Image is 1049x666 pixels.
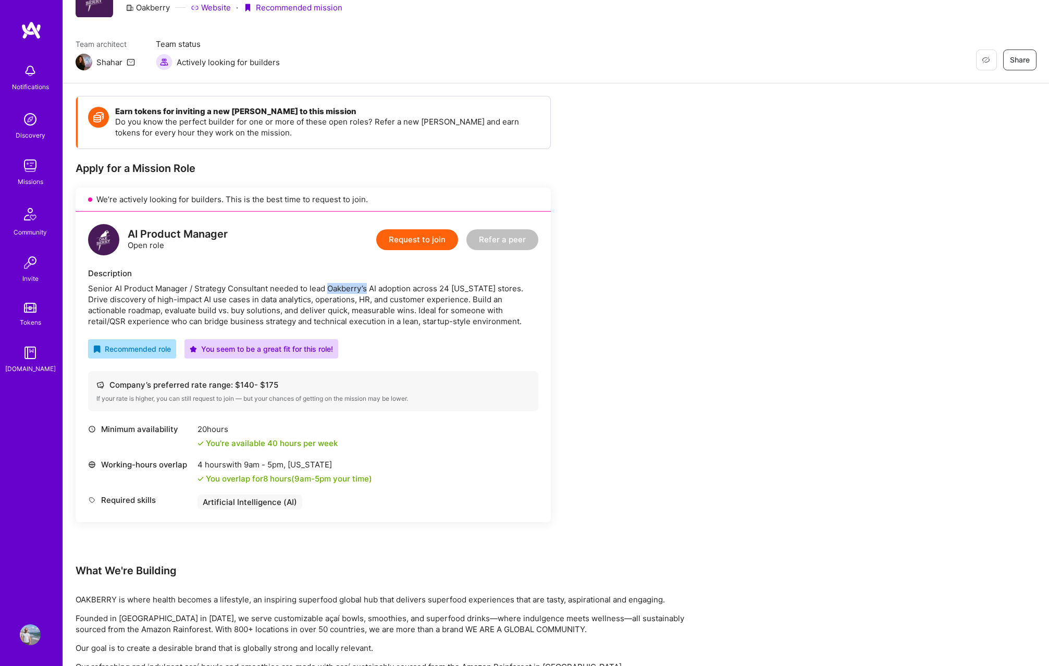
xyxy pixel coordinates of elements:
div: You overlap for 8 hours ( your time) [206,473,372,484]
p: OAKBERRY is where health becomes a lifestyle, an inspiring superfood global hub that delivers sup... [76,594,701,605]
i: icon Clock [88,425,96,433]
i: icon Check [198,440,204,447]
div: Invite [22,273,39,284]
div: If your rate is higher, you can still request to join — but your chances of getting on the missio... [96,394,530,403]
img: User Avatar [20,624,41,645]
div: [DOMAIN_NAME] [5,363,56,374]
div: You seem to be a great fit for this role! [190,343,333,354]
span: Actively looking for builders [177,57,280,68]
div: Recommended mission [243,2,342,13]
img: discovery [20,109,41,130]
i: icon CompanyGray [126,4,134,12]
div: Tokens [20,317,41,328]
div: · [236,2,238,13]
img: teamwork [20,155,41,176]
p: Do you know the perfect builder for one or more of these open roles? Refer a new [PERSON_NAME] an... [115,116,540,138]
i: icon RecommendedBadge [93,346,101,353]
div: Shahar [96,57,122,68]
i: icon World [88,461,96,468]
i: icon PurpleStar [190,346,197,353]
button: Request to join [376,229,458,250]
div: Open role [128,229,228,251]
button: Refer a peer [466,229,538,250]
div: Minimum availability [88,424,192,435]
img: Team Architect [76,54,92,70]
img: Actively looking for builders [156,54,172,70]
p: Founded in [GEOGRAPHIC_DATA] in [DATE], we serve customizable açaí bowls, smoothies, and superfoo... [76,613,701,635]
div: Apply for a Mission Role [76,162,551,175]
img: guide book [20,342,41,363]
div: Notifications [12,81,49,92]
div: Community [14,227,47,238]
div: Working-hours overlap [88,459,192,470]
img: Community [18,202,43,227]
img: logo [88,224,119,255]
div: What We're Building [76,564,701,577]
a: Website [191,2,231,13]
span: Team status [156,39,280,50]
i: icon EyeClosed [982,56,990,64]
img: bell [20,60,41,81]
div: 20 hours [198,424,338,435]
div: Missions [18,176,43,187]
h4: Earn tokens for inviting a new [PERSON_NAME] to this mission [115,107,540,116]
p: Our goal is to create a desirable brand that is globally strong and locally relevant. [76,643,701,653]
div: Oakberry [126,2,170,13]
img: Token icon [88,107,109,128]
div: AI Product Manager [128,229,228,240]
span: 9am - 5pm [294,474,331,484]
div: Artificial Intelligence (AI) [198,495,302,510]
i: icon Cash [96,381,104,389]
div: Required skills [88,495,192,505]
i: icon PurpleRibbon [243,4,252,12]
a: User Avatar [17,624,43,645]
img: tokens [24,303,36,313]
div: You're available 40 hours per week [198,438,338,449]
div: 4 hours with [US_STATE] [198,459,372,470]
div: Description [88,268,538,279]
div: Recommended role [93,343,171,354]
span: 9am - 5pm , [242,460,288,470]
button: Share [1003,50,1036,70]
i: icon Tag [88,496,96,504]
div: Senior AI Product Manager / Strategy Consultant needed to lead Oakberry’s AI adoption across 24 [... [88,283,538,327]
span: Share [1010,55,1030,65]
i: icon Mail [127,58,135,66]
i: icon Check [198,476,204,482]
div: We’re actively looking for builders. This is the best time to request to join. [76,188,551,212]
img: Invite [20,252,41,273]
img: logo [21,21,42,40]
div: Company’s preferred rate range: $ 140 - $ 175 [96,379,530,390]
div: Discovery [16,130,45,141]
span: Team architect [76,39,135,50]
